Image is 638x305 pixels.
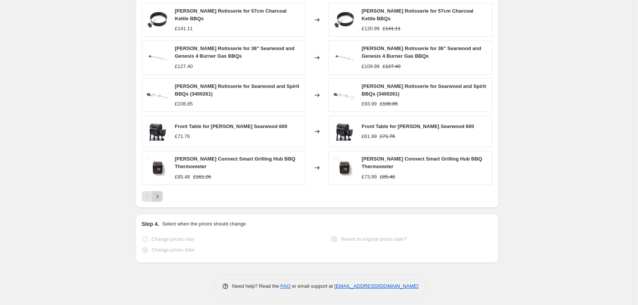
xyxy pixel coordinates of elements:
span: [PERSON_NAME] Rotisserie for 57cm Charcoal Kettle BBQs [175,8,287,21]
img: 3201D3_F_REV_80x.webp [146,156,169,179]
p: Select when the prices should change [162,220,246,228]
img: 3400246_AA_1800x1800_8fba4820-87b3-47f9-92d6-dff8821d90d7_80x.webp [146,46,169,69]
img: 7494_7495_80x.webp [333,8,356,31]
img: ft_600_2_80x.webp [146,120,169,143]
div: £109.99 [362,63,380,70]
h2: Step 4. [142,220,159,228]
span: Revert to original prices later? [341,236,407,242]
img: 3400252_AA_1800x1800_cbf5c39e-3416-43a5-8f91-4cc69f57fb01_80x.webp [146,84,169,107]
div: £141.11 [175,25,193,32]
span: [PERSON_NAME] Rotisserie for 36" Searwood and Genesis 4 Burner Gas BBQs [362,45,481,59]
img: 7494_7495_80x.webp [146,8,169,31]
div: £120.99 [362,25,380,32]
span: [PERSON_NAME] Connect Smart Grilling Hub BBQ Thermometer [362,156,483,169]
a: FAQ [280,283,290,289]
img: 3400246_AA_1800x1800_8fba4820-87b3-47f9-92d6-dff8821d90d7_80x.webp [333,46,356,69]
button: Next [152,191,163,202]
div: £127.40 [175,63,193,70]
strike: £71.76 [380,133,395,140]
span: Change prices now [152,236,194,242]
div: £108.85 [175,100,193,108]
strike: £127.40 [383,63,401,70]
strike: £141.11 [383,25,401,32]
span: Front Table for [PERSON_NAME] Searwood 600 [175,123,287,129]
div: £93.99 [362,100,377,108]
strike: £161.26 [193,173,211,181]
span: [PERSON_NAME] Rotisserie for 36" Searwood and Genesis 4 Burner Gas BBQs [175,45,295,59]
a: [EMAIL_ADDRESS][DOMAIN_NAME] [334,283,418,289]
div: £61.99 [362,133,377,140]
div: £73.99 [362,173,377,181]
span: [PERSON_NAME] Rotisserie for Searwood and Spirit BBQs (3400261) [175,83,300,97]
img: 3400252_AA_1800x1800_cbf5c39e-3416-43a5-8f91-4cc69f57fb01_80x.webp [333,84,356,107]
span: Front Table for [PERSON_NAME] Searwood 600 [362,123,474,129]
img: 3201D3_F_REV_80x.webp [333,156,356,179]
div: £85.48 [175,173,190,181]
img: ft_600_2_80x.webp [333,120,356,143]
span: Change prices later [152,247,195,253]
strike: £85.48 [380,173,395,181]
div: £71.76 [175,133,190,140]
nav: Pagination [142,191,163,202]
span: [PERSON_NAME] Connect Smart Grilling Hub BBQ Thermometer [175,156,296,169]
span: Need help? Read the [232,283,281,289]
strike: £108.85 [380,100,398,108]
span: [PERSON_NAME] Rotisserie for 57cm Charcoal Kettle BBQs [362,8,474,21]
span: or email support at [290,283,334,289]
span: [PERSON_NAME] Rotisserie for Searwood and Spirit BBQs (3400261) [362,83,486,97]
